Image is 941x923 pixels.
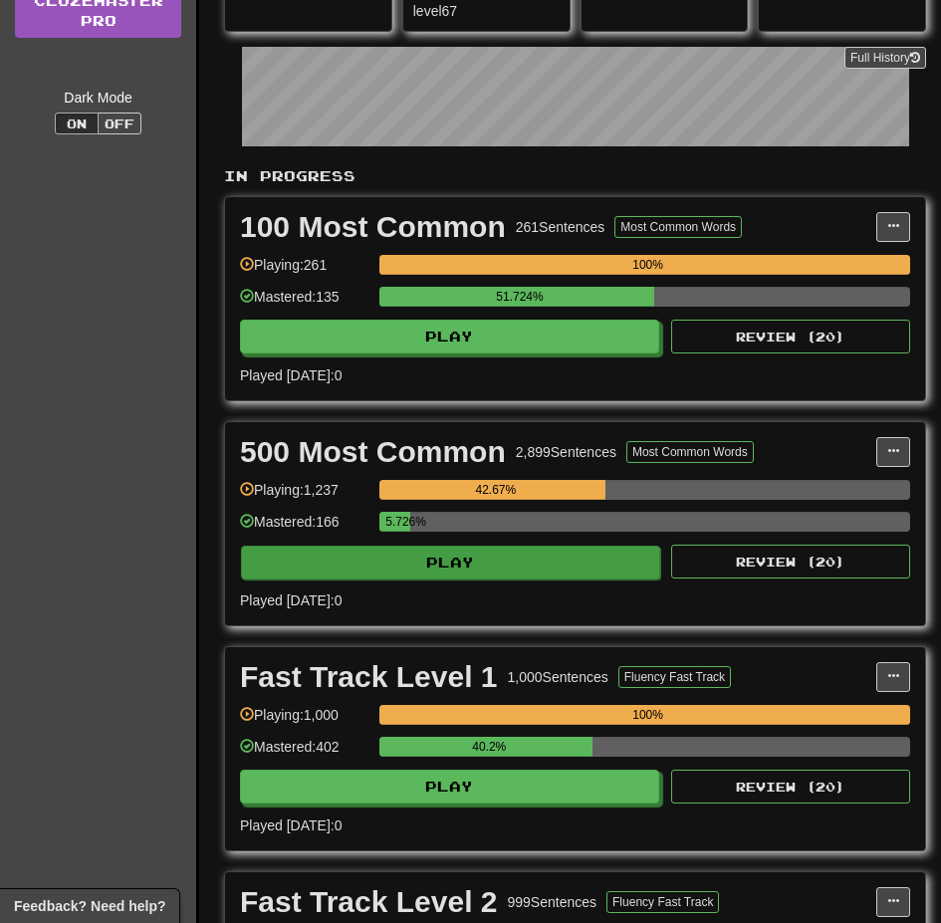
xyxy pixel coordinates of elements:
div: 100 Most Common [240,212,506,242]
button: Most Common Words [626,441,754,463]
span: Played [DATE]: 0 [240,367,342,383]
div: 261 Sentences [516,217,605,237]
button: Review (20) [671,770,910,804]
div: Dark Mode [15,88,181,108]
p: In Progress [224,166,926,186]
button: Off [98,113,141,134]
button: Full History [844,47,926,69]
span: Played [DATE]: 0 [240,817,342,833]
div: 40.2% [385,737,592,757]
div: 1,000 Sentences [508,667,608,687]
button: Fluency Fast Track [618,666,731,688]
div: 2,899 Sentences [516,442,616,462]
div: Mastered: 402 [240,737,369,770]
button: Most Common Words [614,216,742,238]
button: Review (20) [671,320,910,353]
div: 42.67% [385,480,605,500]
div: Playing: 1,000 [240,705,369,738]
button: Play [240,770,659,804]
div: Playing: 261 [240,255,369,288]
div: 100% [385,255,910,275]
button: Play [241,546,660,579]
span: Played [DATE]: 0 [240,592,342,608]
div: 51.724% [385,287,653,307]
div: Mastered: 166 [240,512,369,545]
div: 999 Sentences [508,892,597,912]
div: 5.726% [385,512,409,532]
div: Mastered: 135 [240,287,369,320]
div: 500 Most Common [240,437,506,467]
button: Play [240,320,659,353]
div: Fast Track Level 2 [240,887,498,917]
button: On [55,113,99,134]
span: Open feedback widget [14,896,165,916]
div: Fast Track Level 1 [240,662,498,692]
div: Playing: 1,237 [240,480,369,513]
button: Fluency Fast Track [606,891,719,913]
button: Review (20) [671,545,910,578]
div: 100% [385,705,910,725]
